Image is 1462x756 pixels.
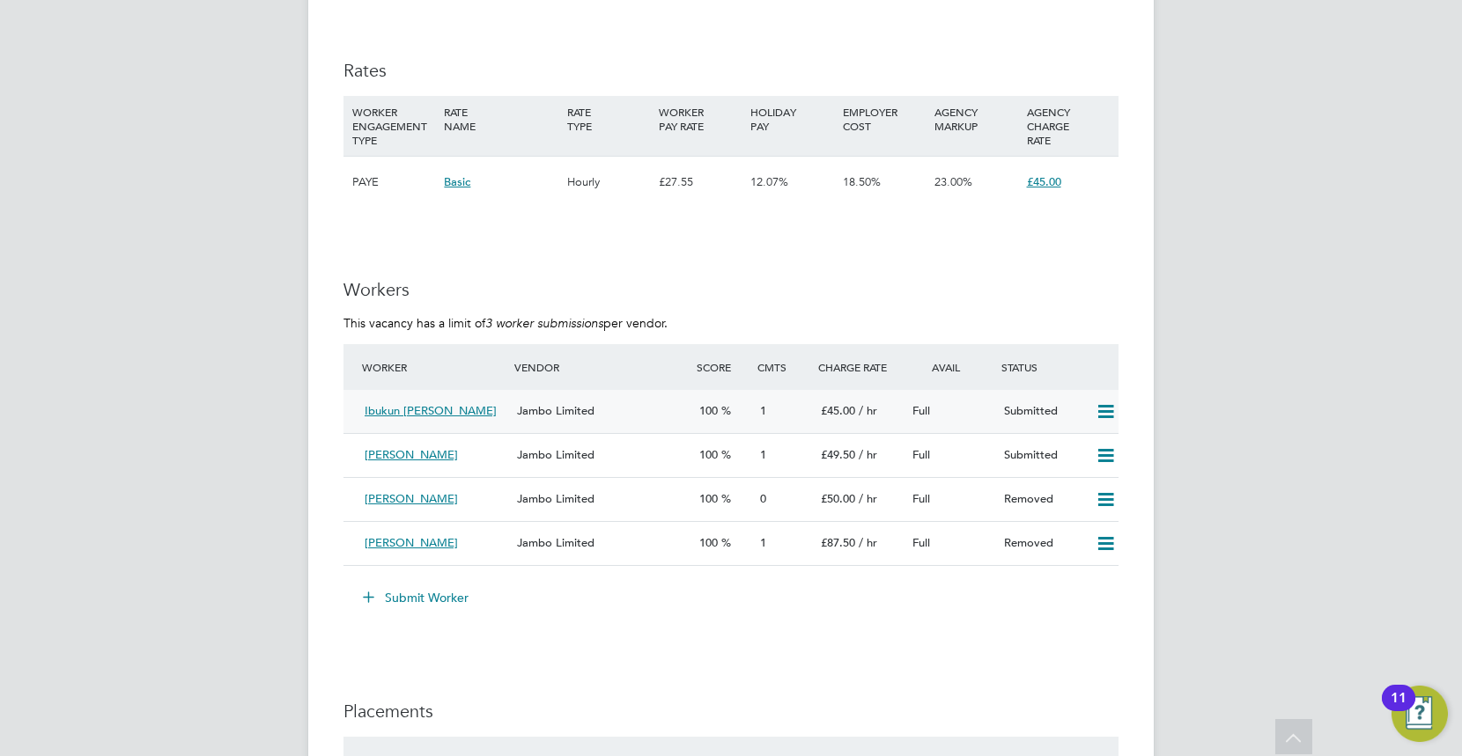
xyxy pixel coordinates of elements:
[905,351,997,383] div: Avail
[343,315,1119,331] p: This vacancy has a limit of per vendor.
[351,584,483,612] button: Submit Worker
[517,403,594,418] span: Jambo Limited
[821,403,855,418] span: £45.00
[912,535,930,550] span: Full
[439,96,562,142] div: RATE NAME
[930,96,1022,142] div: AGENCY MARKUP
[485,315,603,331] em: 3 worker submissions
[563,96,654,142] div: RATE TYPE
[1392,686,1448,742] button: Open Resource Center, 11 new notifications
[821,491,855,506] span: £50.00
[760,403,766,418] span: 1
[843,174,881,189] span: 18.50%
[746,96,838,142] div: HOLIDAY PAY
[1023,96,1114,156] div: AGENCY CHARGE RATE
[912,447,930,462] span: Full
[934,174,972,189] span: 23.00%
[997,441,1089,470] div: Submitted
[365,535,458,550] span: [PERSON_NAME]
[997,529,1089,558] div: Removed
[750,174,788,189] span: 12.07%
[654,96,746,142] div: WORKER PAY RATE
[365,447,458,462] span: [PERSON_NAME]
[859,491,877,506] span: / hr
[517,535,594,550] span: Jambo Limited
[654,157,746,208] div: £27.55
[699,447,718,462] span: 100
[365,403,497,418] span: Ibukun [PERSON_NAME]
[517,447,594,462] span: Jambo Limited
[444,174,470,189] span: Basic
[912,491,930,506] span: Full
[997,485,1089,514] div: Removed
[760,491,766,506] span: 0
[753,351,814,383] div: Cmts
[859,535,877,550] span: / hr
[343,700,1119,723] h3: Placements
[814,351,905,383] div: Charge Rate
[997,397,1089,426] div: Submitted
[1391,698,1407,721] div: 11
[343,59,1119,82] h3: Rates
[348,157,439,208] div: PAYE
[760,535,766,550] span: 1
[821,535,855,550] span: £87.50
[510,351,692,383] div: Vendor
[699,535,718,550] span: 100
[692,351,753,383] div: Score
[348,96,439,156] div: WORKER ENGAGEMENT TYPE
[343,278,1119,301] h3: Workers
[1027,174,1061,189] span: £45.00
[859,447,877,462] span: / hr
[821,447,855,462] span: £49.50
[997,351,1119,383] div: Status
[760,447,766,462] span: 1
[365,491,458,506] span: [PERSON_NAME]
[912,403,930,418] span: Full
[699,403,718,418] span: 100
[517,491,594,506] span: Jambo Limited
[699,491,718,506] span: 100
[358,351,510,383] div: Worker
[563,157,654,208] div: Hourly
[838,96,930,142] div: EMPLOYER COST
[859,403,877,418] span: / hr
